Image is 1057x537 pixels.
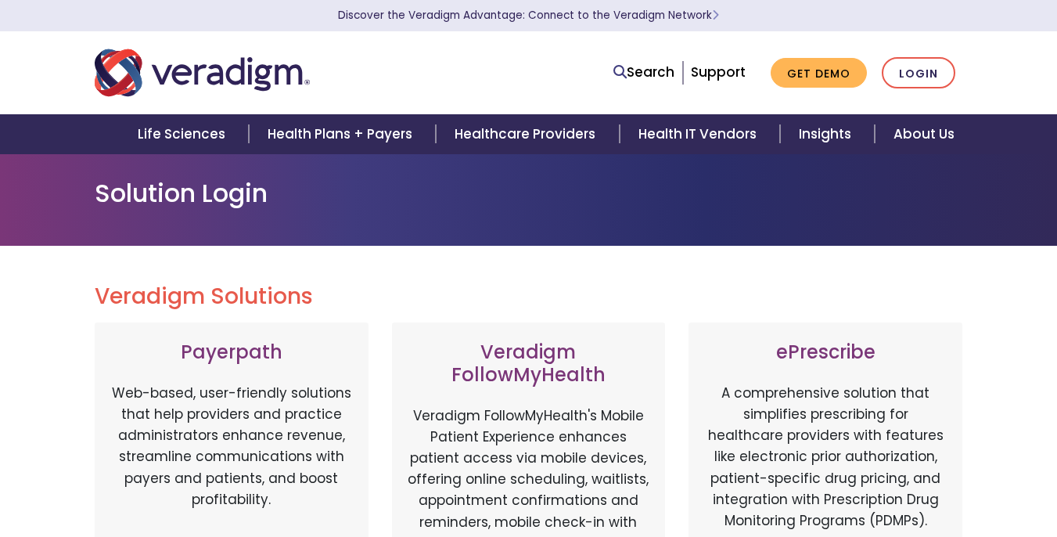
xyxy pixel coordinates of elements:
[95,47,310,99] img: Veradigm logo
[712,8,719,23] span: Learn More
[691,63,746,81] a: Support
[620,114,780,154] a: Health IT Vendors
[882,57,955,89] a: Login
[95,283,963,310] h2: Veradigm Solutions
[119,114,249,154] a: Life Sciences
[780,114,875,154] a: Insights
[408,341,650,387] h3: Veradigm FollowMyHealth
[771,58,867,88] a: Get Demo
[613,62,674,83] a: Search
[875,114,973,154] a: About Us
[704,341,947,364] h3: ePrescribe
[436,114,619,154] a: Healthcare Providers
[249,114,436,154] a: Health Plans + Payers
[338,8,719,23] a: Discover the Veradigm Advantage: Connect to the Veradigm NetworkLearn More
[110,341,353,364] h3: Payerpath
[95,178,963,208] h1: Solution Login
